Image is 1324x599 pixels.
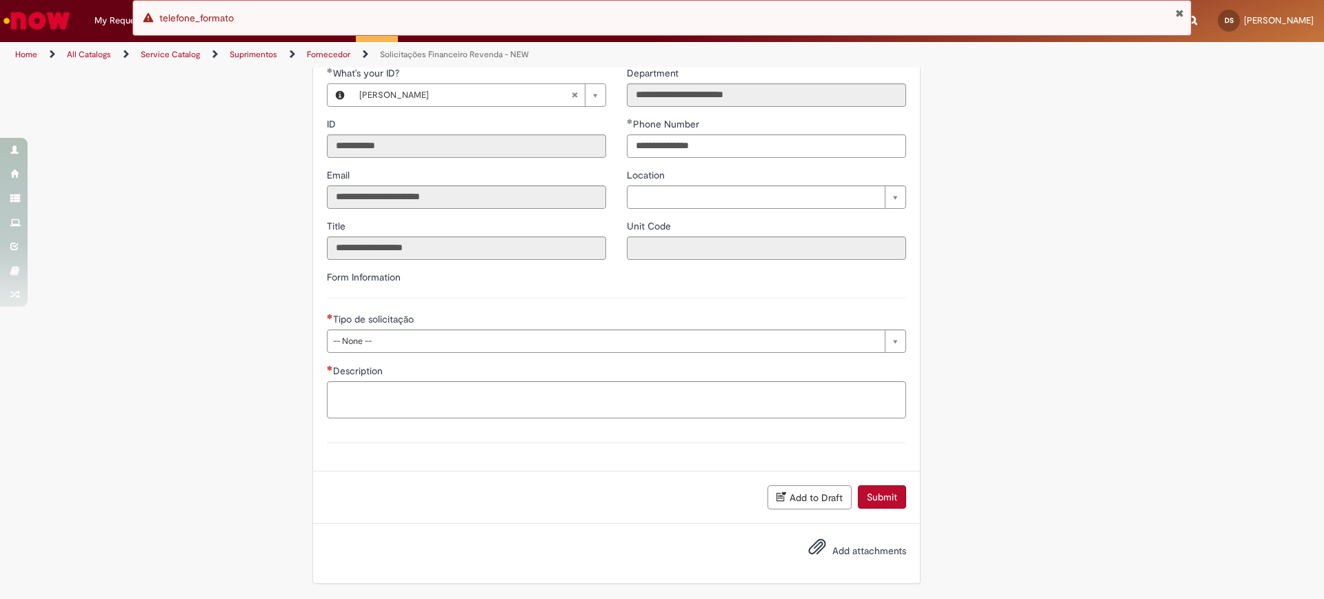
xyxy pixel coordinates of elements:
span: Required [327,314,333,319]
span: -- None -- [333,330,878,352]
input: ID [327,134,606,158]
img: ServiceNow [1,7,72,34]
span: telefone_formato [159,12,234,24]
label: Read only - Department [627,66,681,80]
a: Service Catalog [141,49,200,60]
span: My Requests [94,14,147,28]
span: Read only - Department [627,67,681,79]
a: Home [15,49,37,60]
input: Phone Number [627,134,906,158]
label: Form Information [327,271,401,283]
span: Read only - Email [327,169,352,181]
span: Add attachments [832,545,906,557]
span: Read only - Title [327,220,348,232]
input: Unit Code [627,236,906,260]
span: Required Filled [627,119,633,124]
abbr: Clear field What's your ID? [564,84,585,106]
a: Clear field Location [627,185,906,209]
input: Title [327,236,606,260]
button: What's your ID?, Preview this record Davi Souza [328,84,352,106]
a: Solicitações Financeiro Revenda - NEW [380,49,529,60]
span: Location [627,169,668,181]
a: [PERSON_NAME]Clear field What's your ID? [352,84,605,106]
button: Add attachments [805,534,830,566]
button: Close Notification [1175,8,1184,19]
span: Required [327,365,333,371]
span: [PERSON_NAME] [1244,14,1314,26]
a: Suprimentos [230,49,277,60]
ul: Page breadcrumbs [10,42,872,68]
span: Description [333,365,385,377]
textarea: Description [327,381,906,418]
input: Email [327,185,606,209]
button: Submit [858,485,906,509]
input: Department [627,83,906,107]
a: Fornecedor [307,49,350,60]
span: Phone Number [633,118,702,130]
span: What's your ID?, Davi Souza [333,67,402,79]
a: All Catalogs [67,49,111,60]
span: Read only - ID [327,118,339,130]
span: DS [1225,16,1234,25]
span: Read only - Unit Code [627,220,674,232]
label: Read only - Email [327,168,352,182]
label: Read only - Unit Code [627,219,674,233]
button: Add to Draft [768,485,852,509]
label: Read only - Title [327,219,348,233]
span: Required Filled [327,68,333,73]
label: Read only - ID [327,117,339,131]
span: [PERSON_NAME] [359,84,571,106]
span: Tipo de solicitação [333,313,417,325]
